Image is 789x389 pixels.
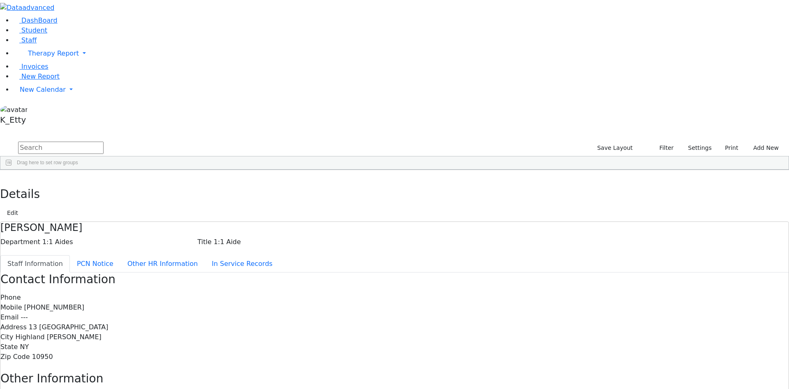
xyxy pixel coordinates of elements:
input: Search [18,142,104,154]
label: City [0,332,13,342]
a: New Report [13,72,60,80]
button: Print [715,142,742,154]
a: Therapy Report [13,45,789,62]
span: Highland [PERSON_NAME] [15,333,101,341]
a: Invoices [13,63,48,70]
button: Settings [677,142,715,154]
button: PCN Notice [70,255,120,273]
button: Other HR Information [120,255,205,273]
button: Filter [649,142,678,154]
h3: Other Information [0,372,789,386]
span: 1:1 Aide [214,238,241,246]
span: Therapy Report [28,49,79,57]
span: Staff [21,36,37,44]
span: 10950 [32,353,53,361]
span: New Report [21,72,60,80]
span: DashBoard [21,16,58,24]
label: Title [198,237,212,247]
a: Staff [13,36,37,44]
h4: [PERSON_NAME] [0,222,789,234]
span: 1:1 Aides [42,238,73,246]
label: Mobile [0,303,22,312]
h3: Contact Information [0,273,789,287]
span: 13 [GEOGRAPHIC_DATA] [29,323,108,331]
span: [PHONE_NUMBER] [24,303,85,311]
span: --- [21,313,28,321]
span: NY [20,343,29,351]
span: Student [21,26,47,34]
label: Phone [0,293,21,303]
button: Edit [3,207,22,219]
label: Address [0,322,27,332]
button: In Service Records [205,255,279,273]
span: New Calendar [20,86,66,93]
a: Student [13,26,47,34]
label: Zip Code [0,352,30,362]
button: Staff Information [0,255,70,273]
label: Email [0,312,18,322]
a: DashBoard [13,16,58,24]
label: State [0,342,18,352]
button: Save Layout [593,142,636,154]
label: Department [0,237,40,247]
span: Invoices [21,63,48,70]
span: Drag here to set row groups [17,160,78,165]
a: New Calendar [13,82,789,98]
button: Add New [745,142,782,154]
